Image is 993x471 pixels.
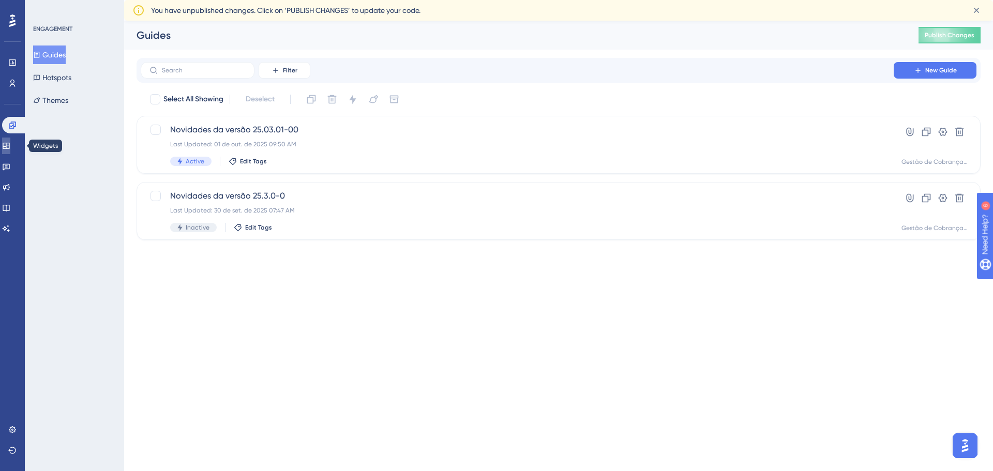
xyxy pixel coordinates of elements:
button: Filter [259,62,310,79]
span: Active [186,157,204,165]
span: You have unpublished changes. Click on ‘PUBLISH CHANGES’ to update your code. [151,4,420,17]
span: Inactive [186,223,209,232]
span: Need Help? [24,3,65,15]
button: Hotspots [33,68,71,87]
div: Guides [137,28,893,42]
button: Guides [33,45,66,64]
span: Novidades da versão 25.03.01-00 [170,124,864,136]
div: Gestão de Cobranças - Painel [901,158,968,166]
button: Edit Tags [234,223,272,232]
iframe: UserGuiding AI Assistant Launcher [950,430,981,461]
input: Search [162,67,246,74]
button: New Guide [894,62,976,79]
span: Edit Tags [240,157,267,165]
span: Edit Tags [245,223,272,232]
div: Last Updated: 01 de out. de 2025 09:50 AM [170,140,864,148]
div: Gestão de Cobranças - Painel [901,224,968,232]
span: Select All Showing [163,93,223,105]
button: Edit Tags [229,157,267,165]
div: Last Updated: 30 de set. de 2025 07:47 AM [170,206,864,215]
span: Novidades da versão 25.3.0-0 [170,190,864,202]
button: Themes [33,91,68,110]
span: New Guide [925,66,957,74]
div: 6 [72,5,75,13]
span: Publish Changes [925,31,974,39]
span: Filter [283,66,297,74]
span: Deselect [246,93,275,105]
div: ENGAGEMENT [33,25,72,33]
button: Publish Changes [919,27,981,43]
button: Deselect [236,90,284,109]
